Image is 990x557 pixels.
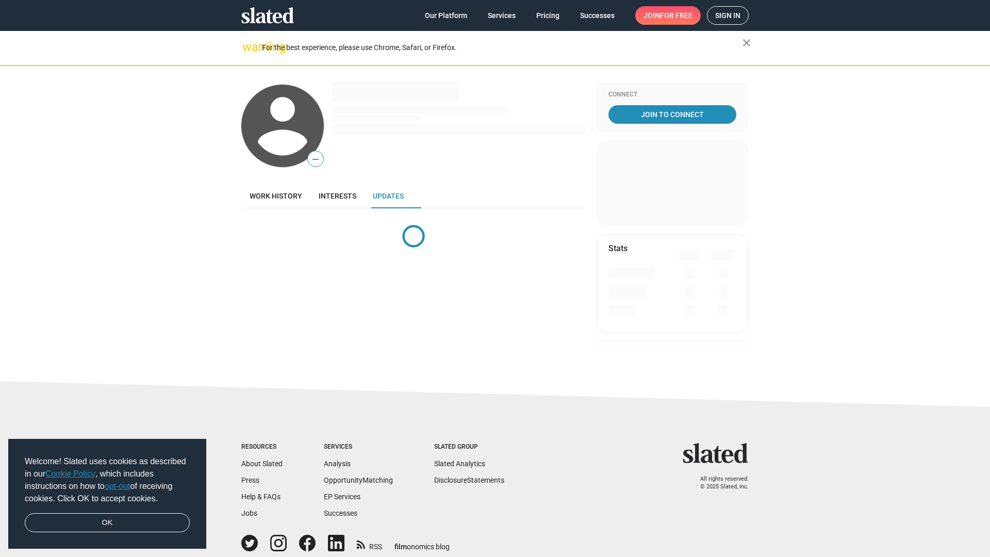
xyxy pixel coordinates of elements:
a: dismiss cookie message [25,513,190,533]
a: Successes [324,509,357,517]
mat-card-title: Stats [608,243,628,254]
a: Join To Connect [608,105,736,124]
a: Updates [365,184,412,208]
a: OpportunityMatching [324,476,393,484]
a: opt-out [105,482,130,490]
span: Work history [250,192,302,200]
mat-icon: warning [242,41,255,53]
a: DisclosureStatements [434,476,504,484]
div: Slated Group [434,443,504,451]
a: filmonomics blog [394,534,450,552]
span: — [308,153,323,166]
div: Resources [241,443,283,451]
a: Sign in [707,6,749,25]
a: Our Platform [417,6,475,25]
a: Press [241,476,259,484]
a: Jobs [241,509,257,517]
a: Cookie Policy [45,469,95,478]
a: Help & FAQs [241,493,280,501]
a: RSS [357,536,382,552]
p: All rights reserved. © 2025 Slated, Inc. [689,476,749,490]
a: Work history [241,184,310,208]
span: Successes [580,6,615,25]
a: Interests [310,184,365,208]
a: About Slated [241,460,283,468]
span: Pricing [536,6,559,25]
div: Services [324,443,393,451]
span: for free [660,6,692,25]
a: EP Services [324,493,360,501]
div: cookieconsent [8,439,206,549]
a: Successes [572,6,623,25]
span: Join [643,6,692,25]
a: Pricing [528,6,568,25]
span: Services [488,6,516,25]
span: film [394,543,407,551]
div: Connect [608,91,736,99]
span: Interests [319,192,356,200]
div: For the best experience, please use Chrome, Safari, or Firefox. [262,41,742,55]
span: Our Platform [425,6,467,25]
a: Slated Analytics [434,460,485,468]
span: Sign in [715,7,740,24]
a: Joinfor free [635,6,701,25]
a: Services [480,6,524,25]
span: Join To Connect [610,105,734,124]
span: Welcome! Slated uses cookies as described in our , which includes instructions on how to of recei... [25,455,190,505]
mat-icon: close [740,37,753,49]
a: Analysis [324,460,351,468]
span: Updates [373,192,404,200]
